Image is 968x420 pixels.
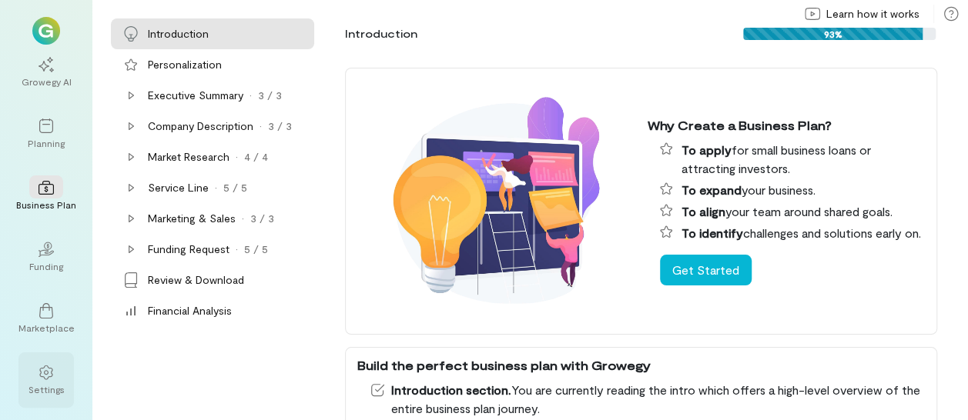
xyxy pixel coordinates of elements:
[18,352,74,408] a: Settings
[148,118,253,134] div: Company Description
[236,242,238,257] div: ·
[148,57,222,72] div: Personalization
[244,242,268,257] div: 5 / 5
[682,142,732,157] span: To apply
[391,382,511,397] span: Introduction section.
[16,198,76,211] div: Business Plan
[357,356,925,375] div: Build the perfect business plan with Growegy
[18,291,74,346] a: Marketplace
[29,260,63,272] div: Funding
[357,77,635,325] img: Why create a business plan
[260,118,262,134] div: ·
[682,204,725,218] span: To align
[648,116,926,135] div: Why Create a Business Plan?
[660,141,926,178] li: for small business loans or attracting investors.
[18,229,74,285] a: Funding
[250,88,252,103] div: ·
[148,242,229,257] div: Funding Request
[242,211,244,226] div: ·
[148,303,232,318] div: Financial Analysis
[28,383,65,395] div: Settings
[22,75,72,88] div: Growegy AI
[660,255,752,285] button: Get Started
[148,149,229,165] div: Market Research
[660,202,926,221] li: your team around shared goals.
[148,180,209,195] div: Service Line
[18,168,74,223] a: Business Plan
[215,180,217,195] div: ·
[660,181,926,199] li: your business.
[250,211,274,226] div: 3 / 3
[345,26,417,42] div: Introduction
[258,88,282,103] div: 3 / 3
[148,211,236,226] div: Marketing & Sales
[18,45,74,100] a: Growegy AI
[223,180,247,195] div: 5 / 5
[370,381,925,418] li: You are currently reading the intro which offers a high-level overview of the entire business pla...
[18,322,75,334] div: Marketplace
[244,149,268,165] div: 4 / 4
[28,137,65,149] div: Planning
[236,149,238,165] div: ·
[148,26,209,42] div: Introduction
[148,88,243,103] div: Executive Summary
[18,106,74,162] a: Planning
[148,272,244,288] div: Review & Download
[268,118,292,134] div: 3 / 3
[682,182,742,197] span: To expand
[682,225,743,240] span: To identify
[660,224,926,242] li: challenges and solutions early on.
[826,6,919,22] span: Learn how it works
